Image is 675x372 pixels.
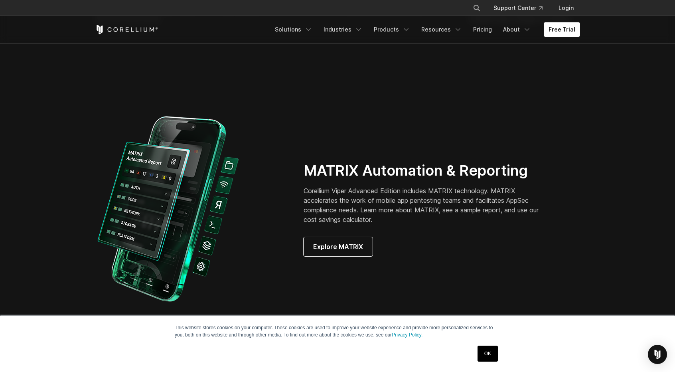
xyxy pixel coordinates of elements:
[304,237,373,256] a: Explore MATRIX
[95,25,158,34] a: Corellium Home
[304,162,550,180] h2: MATRIX Automation & Reporting
[95,111,245,307] img: Corellium_Combo_MATRIX_UI_web 1
[470,1,484,15] button: Search
[392,332,422,338] a: Privacy Policy.
[648,345,667,364] div: Open Intercom Messenger
[468,22,497,37] a: Pricing
[544,22,580,37] a: Free Trial
[478,346,498,362] a: OK
[552,1,580,15] a: Login
[270,22,580,37] div: Navigation Menu
[463,1,580,15] div: Navigation Menu
[369,22,415,37] a: Products
[270,22,317,37] a: Solutions
[487,1,549,15] a: Support Center
[416,22,467,37] a: Resources
[313,242,363,251] span: Explore MATRIX
[498,22,536,37] a: About
[319,22,367,37] a: Industries
[175,324,500,338] p: This website stores cookies on your computer. These cookies are used to improve your website expe...
[304,186,550,224] p: Corellium Viper Advanced Edition includes MATRIX technology. MATRIX accelerates the work of mobil...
